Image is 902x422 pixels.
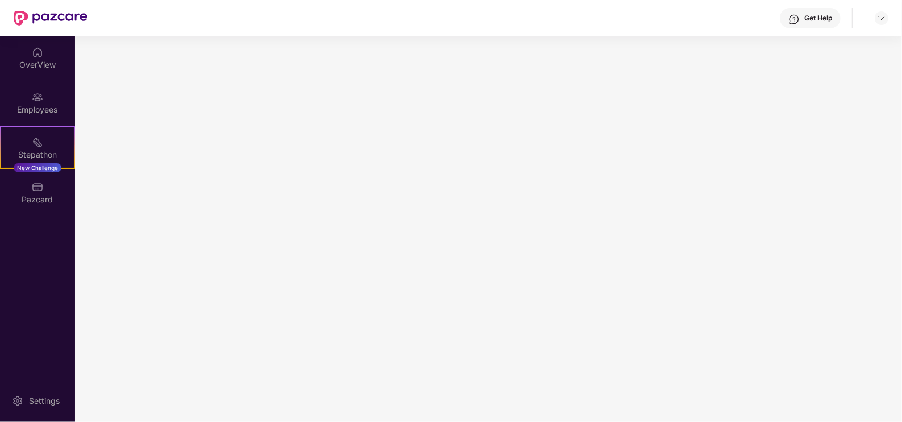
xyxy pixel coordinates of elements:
img: svg+xml;base64,PHN2ZyBpZD0iSG9tZSIgeG1sbnM9Imh0dHA6Ly93d3cudzMub3JnLzIwMDAvc3ZnIiB3aWR0aD0iMjAiIG... [32,47,43,58]
div: New Challenge [14,163,61,172]
div: Settings [26,395,63,407]
img: svg+xml;base64,PHN2ZyBpZD0iU2V0dGluZy0yMHgyMCIgeG1sbnM9Imh0dHA6Ly93d3cudzMub3JnLzIwMDAvc3ZnIiB3aW... [12,395,23,407]
img: New Pazcare Logo [14,11,87,26]
img: svg+xml;base64,PHN2ZyBpZD0iSGVscC0zMngzMiIgeG1sbnM9Imh0dHA6Ly93d3cudzMub3JnLzIwMDAvc3ZnIiB3aWR0aD... [788,14,800,25]
img: svg+xml;base64,PHN2ZyBpZD0iRW1wbG95ZWVzIiB4bWxucz0iaHR0cDovL3d3dy53My5vcmcvMjAwMC9zdmciIHdpZHRoPS... [32,92,43,103]
img: svg+xml;base64,PHN2ZyBpZD0iUGF6Y2FyZCIgeG1sbnM9Imh0dHA6Ly93d3cudzMub3JnLzIwMDAvc3ZnIiB3aWR0aD0iMj... [32,181,43,193]
div: Stepathon [1,149,74,160]
img: svg+xml;base64,PHN2ZyB4bWxucz0iaHR0cDovL3d3dy53My5vcmcvMjAwMC9zdmciIHdpZHRoPSIyMSIgaGVpZ2h0PSIyMC... [32,136,43,148]
div: Get Help [804,14,832,23]
img: svg+xml;base64,PHN2ZyBpZD0iRHJvcGRvd24tMzJ4MzIiIHhtbG5zPSJodHRwOi8vd3d3LnczLm9yZy8yMDAwL3N2ZyIgd2... [877,14,886,23]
